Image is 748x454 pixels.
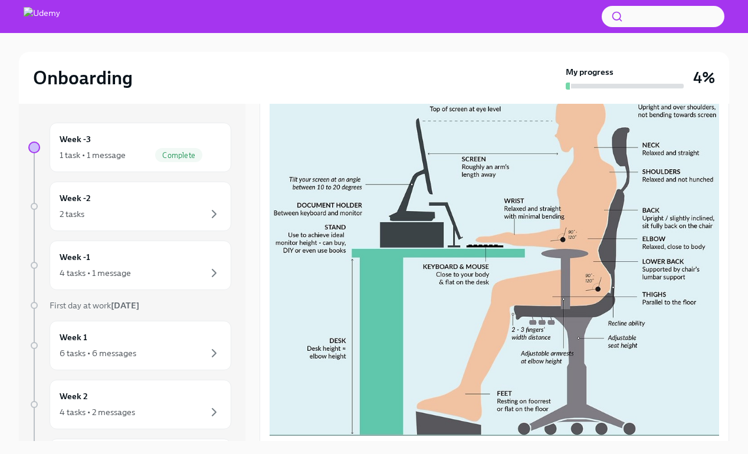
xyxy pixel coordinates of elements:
[60,251,90,264] h6: Week -1
[28,123,231,172] a: Week -31 task • 1 messageComplete
[50,300,139,311] span: First day at work
[60,149,126,161] div: 1 task • 1 message
[28,380,231,429] a: Week 24 tasks • 2 messages
[28,182,231,231] a: Week -22 tasks
[28,300,231,311] a: First day at work[DATE]
[60,133,91,146] h6: Week -3
[60,192,91,205] h6: Week -2
[60,331,87,344] h6: Week 1
[693,67,715,88] h3: 4%
[60,347,136,359] div: 6 tasks • 6 messages
[60,208,84,220] div: 2 tasks
[566,66,614,78] strong: My progress
[33,66,133,90] h2: Onboarding
[24,7,60,26] img: Udemy
[28,241,231,290] a: Week -14 tasks • 1 message
[60,390,88,403] h6: Week 2
[60,267,131,279] div: 4 tasks • 1 message
[155,151,202,160] span: Complete
[28,321,231,370] a: Week 16 tasks • 6 messages
[60,406,135,418] div: 4 tasks • 2 messages
[111,300,139,311] strong: [DATE]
